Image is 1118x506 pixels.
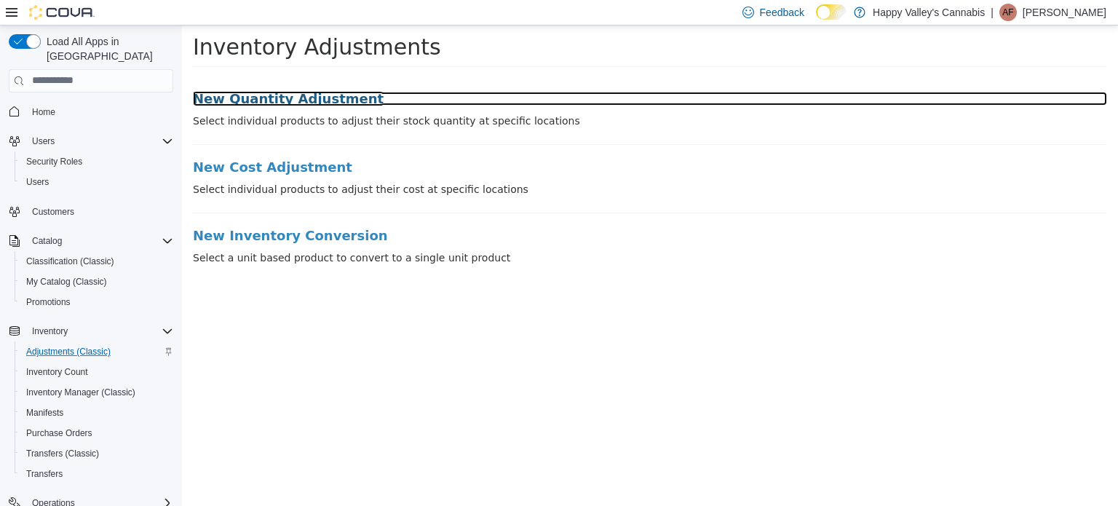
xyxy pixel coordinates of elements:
span: Catalog [32,235,62,247]
a: Security Roles [20,153,88,170]
span: Transfers [20,465,173,483]
span: Transfers (Classic) [20,445,173,462]
span: Security Roles [26,156,82,167]
a: Transfers (Classic) [20,445,105,462]
span: Users [26,176,49,188]
span: Promotions [26,296,71,308]
button: Inventory [3,321,179,341]
p: Select individual products to adjust their stock quantity at specific locations [11,88,925,103]
p: Select individual products to adjust their cost at specific locations [11,157,925,172]
a: Customers [26,203,80,221]
input: Dark Mode [816,4,847,20]
span: Transfers [26,468,63,480]
button: Inventory [26,323,74,340]
span: Security Roles [20,153,173,170]
p: Select a unit based product to convert to a single unit product [11,225,925,240]
button: Home [3,101,179,122]
div: Amanda Finnbogason [999,4,1017,21]
button: Inventory Manager (Classic) [15,382,179,403]
span: Purchase Orders [20,424,173,442]
span: Purchase Orders [26,427,92,439]
p: [PERSON_NAME] [1023,4,1106,21]
span: Inventory Count [26,366,88,378]
span: Inventory Manager (Classic) [26,387,135,398]
span: Promotions [20,293,173,311]
span: Manifests [26,407,63,419]
span: My Catalog (Classic) [26,276,107,288]
p: | [991,4,994,21]
span: Customers [32,206,74,218]
a: Manifests [20,404,69,422]
span: Adjustments (Classic) [20,343,173,360]
button: My Catalog (Classic) [15,272,179,292]
button: Users [15,172,179,192]
button: Security Roles [15,151,179,172]
span: Classification (Classic) [26,256,114,267]
a: Classification (Classic) [20,253,120,270]
button: Transfers (Classic) [15,443,179,464]
a: Inventory Count [20,363,94,381]
a: Purchase Orders [20,424,98,442]
button: Manifests [15,403,179,423]
button: Adjustments (Classic) [15,341,179,362]
span: Inventory [26,323,173,340]
span: My Catalog (Classic) [20,273,173,290]
span: Catalog [26,232,173,250]
span: Home [32,106,55,118]
a: Users [20,173,55,191]
p: Happy Valley's Cannabis [873,4,985,21]
span: Users [20,173,173,191]
button: Users [3,131,179,151]
a: New Cost Adjustment [11,135,925,149]
a: Home [26,103,61,121]
a: Promotions [20,293,76,311]
span: Customers [26,202,173,221]
button: Customers [3,201,179,222]
button: Inventory Count [15,362,179,382]
span: Classification (Classic) [20,253,173,270]
span: Users [32,135,55,147]
a: New Inventory Conversion [11,203,925,218]
img: Cova [29,5,95,20]
span: Feedback [760,5,804,20]
a: My Catalog (Classic) [20,273,113,290]
span: Inventory Count [20,363,173,381]
button: Classification (Classic) [15,251,179,272]
span: Inventory Adjustments [11,9,259,34]
span: Transfers (Classic) [26,448,99,459]
a: Adjustments (Classic) [20,343,116,360]
span: Inventory Manager (Classic) [20,384,173,401]
button: Catalog [26,232,68,250]
span: Users [26,133,173,150]
button: Transfers [15,464,179,484]
button: Catalog [3,231,179,251]
a: New Quantity Adjustment [11,66,925,81]
span: Inventory [32,325,68,337]
span: Home [26,103,173,121]
button: Users [26,133,60,150]
a: Transfers [20,465,68,483]
button: Purchase Orders [15,423,179,443]
button: Promotions [15,292,179,312]
a: Inventory Manager (Classic) [20,384,141,401]
span: Load All Apps in [GEOGRAPHIC_DATA] [41,34,173,63]
span: AF [1002,4,1013,21]
span: Manifests [20,404,173,422]
span: Adjustments (Classic) [26,346,111,357]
